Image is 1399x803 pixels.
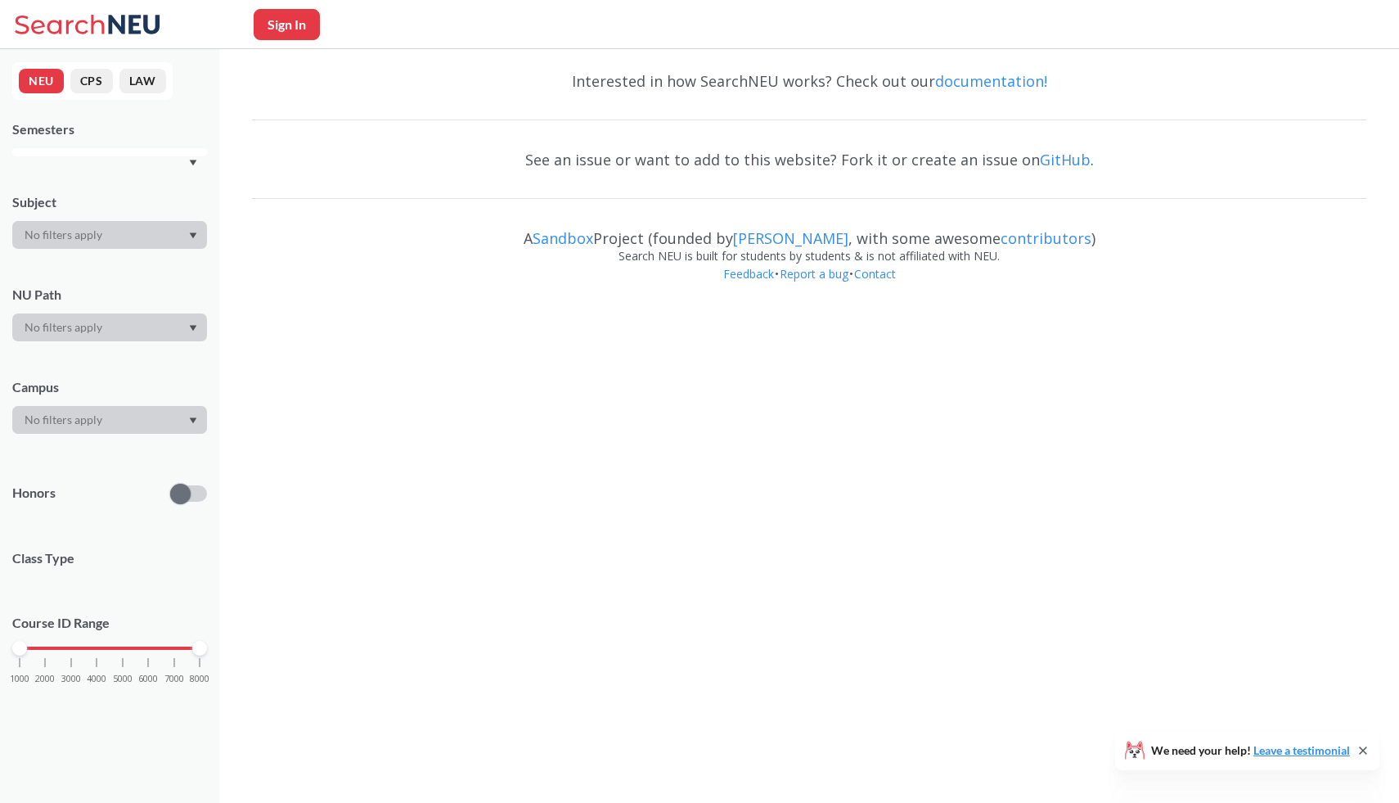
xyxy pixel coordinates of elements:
[12,614,207,633] p: Course ID Range
[252,247,1366,265] div: Search NEU is built for students by students & is not affiliated with NEU.
[733,228,848,248] a: [PERSON_NAME]
[12,406,207,434] div: Dropdown arrow
[533,228,593,248] a: Sandbox
[12,120,207,138] div: Semesters
[1253,743,1350,757] a: Leave a testimonial
[35,674,55,683] span: 2000
[61,674,81,683] span: 3000
[1001,228,1091,248] a: contributors
[189,325,197,332] svg: Dropdown arrow
[252,214,1366,247] div: A Project (founded by , with some awesome )
[252,136,1366,183] div: See an issue or want to add to this website? Fork it or create an issue on .
[252,265,1366,308] div: • •
[779,266,849,282] a: Report a bug
[164,674,184,683] span: 7000
[12,549,207,567] span: Class Type
[113,674,133,683] span: 5000
[853,266,897,282] a: Contact
[138,674,158,683] span: 6000
[252,57,1366,105] div: Interested in how SearchNEU works? Check out our
[189,417,197,424] svg: Dropdown arrow
[1151,745,1350,756] span: We need your help!
[12,221,207,249] div: Dropdown arrow
[190,674,209,683] span: 8000
[1040,150,1091,169] a: GitHub
[12,314,207,341] div: Dropdown arrow
[254,9,320,40] button: Sign In
[722,266,775,282] a: Feedback
[12,378,207,396] div: Campus
[12,484,56,503] p: Honors
[935,71,1047,91] a: documentation!
[12,193,207,211] div: Subject
[10,674,29,683] span: 1000
[189,232,197,239] svg: Dropdown arrow
[119,69,166,93] button: LAW
[19,69,64,93] button: NEU
[12,286,207,304] div: NU Path
[70,69,113,93] button: CPS
[87,674,106,683] span: 4000
[189,160,197,166] svg: Dropdown arrow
